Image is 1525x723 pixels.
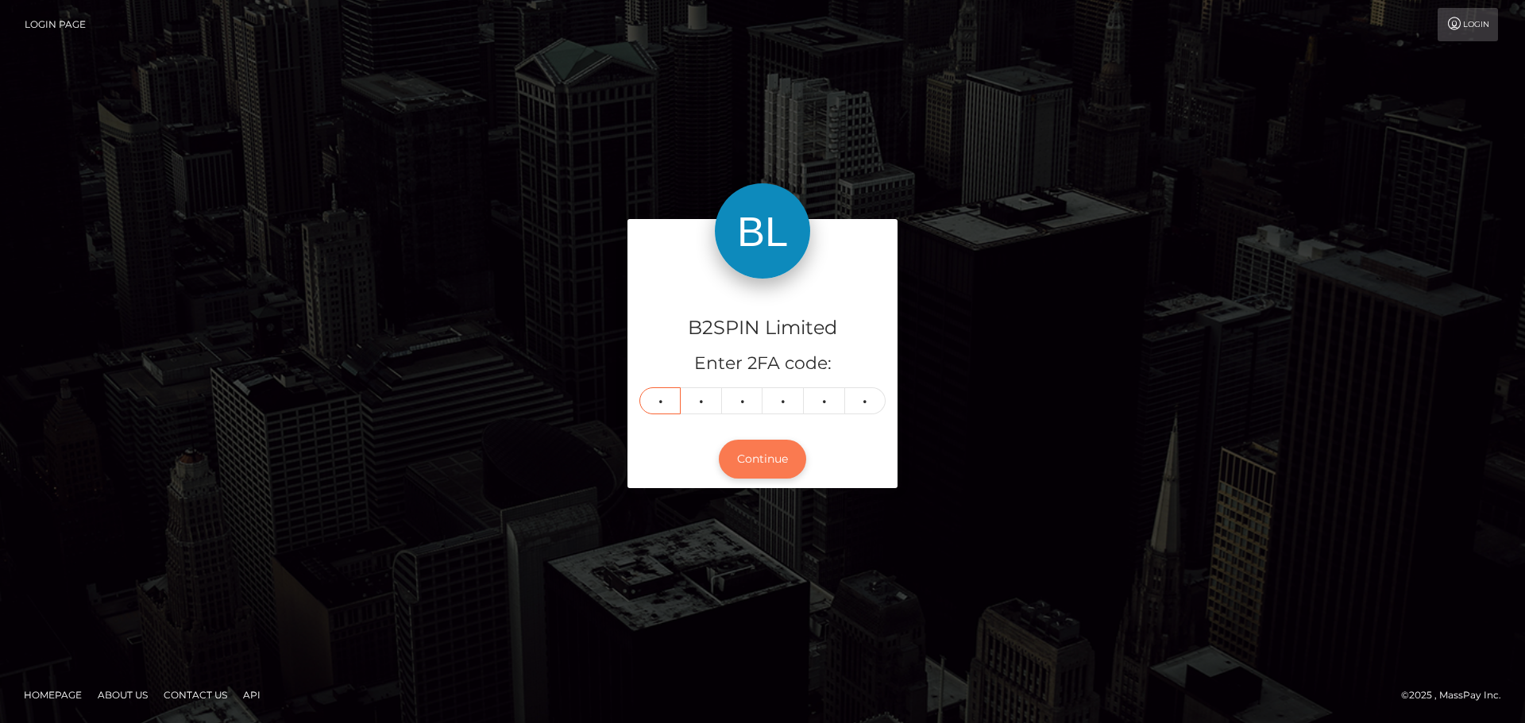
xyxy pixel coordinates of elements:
[719,440,806,479] button: Continue
[237,683,267,707] a: API
[91,683,154,707] a: About Us
[639,314,886,342] h4: B2SPIN Limited
[1438,8,1498,41] a: Login
[157,683,234,707] a: Contact Us
[639,352,886,376] h5: Enter 2FA code:
[17,683,88,707] a: Homepage
[1401,686,1513,704] div: © 2025 , MassPay Inc.
[25,8,86,41] a: Login Page
[715,183,810,279] img: B2SPIN Limited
